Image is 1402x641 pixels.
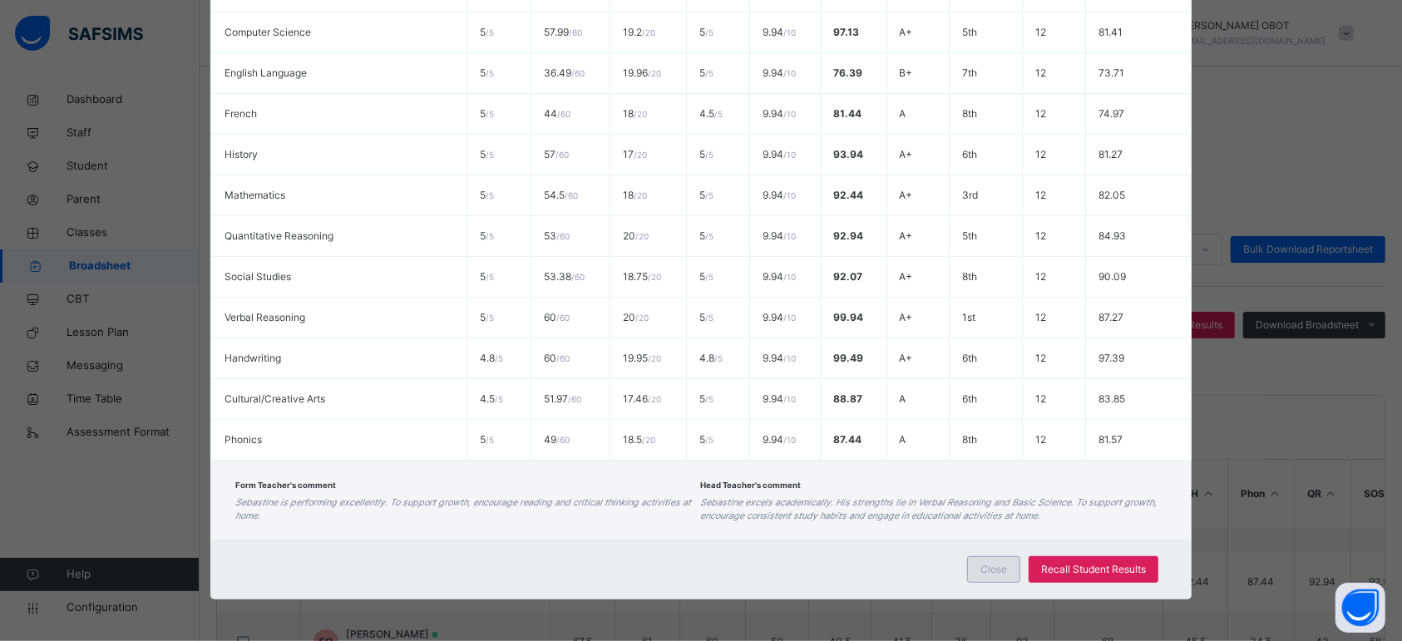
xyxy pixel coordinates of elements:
span: 8th [962,433,977,446]
span: 5 [480,148,494,160]
span: / 10 [783,272,796,282]
span: / 20 [648,353,661,363]
span: Recall Student Results [1041,562,1146,577]
span: A+ [900,189,913,201]
span: A+ [900,311,913,323]
span: A+ [900,229,913,242]
span: / 60 [571,272,585,282]
span: 84.93 [1098,229,1126,242]
span: 5 [480,433,494,446]
span: 7th [962,67,977,79]
span: 9.94 [763,189,796,201]
span: 44 [544,107,570,120]
span: 5 [699,311,713,323]
span: 5 [699,189,713,201]
span: 97.39 [1098,352,1124,364]
span: 57 [544,148,569,160]
span: 9.94 [763,26,796,38]
span: / 20 [648,394,661,404]
span: / 60 [571,68,585,78]
span: / 20 [635,313,649,323]
span: 82.05 [1098,189,1125,201]
span: 90.09 [1098,270,1126,283]
span: 12 [1035,148,1046,160]
span: 12 [1035,26,1046,38]
span: / 20 [634,150,647,160]
span: / 5 [486,190,494,200]
span: Social Studies [225,270,291,283]
span: Close [980,562,1007,577]
span: / 5 [705,272,713,282]
span: / 5 [705,313,713,323]
span: B+ [900,67,913,79]
span: 9.94 [763,352,796,364]
span: 9.94 [763,148,796,160]
span: / 10 [783,231,796,241]
span: Phonics [225,433,262,446]
span: / 60 [565,190,578,200]
span: / 10 [783,68,796,78]
span: / 5 [705,231,713,241]
span: / 20 [642,435,655,445]
span: Form Teacher's comment [235,481,336,490]
i: Sebastine is performing excellently. To support growth, encourage reading and critical thinking a... [235,497,691,521]
span: 8th [962,107,977,120]
span: 17.46 [623,392,661,405]
span: 92.94 [833,229,863,242]
span: 5 [699,26,713,38]
span: / 5 [495,394,503,404]
button: Open asap [1335,583,1385,633]
span: 9.94 [763,311,796,323]
span: / 5 [495,353,503,363]
span: 3rd [962,189,978,201]
span: / 5 [486,231,494,241]
span: 57.99 [544,26,582,38]
span: 5 [699,433,713,446]
span: / 20 [648,272,661,282]
span: / 20 [634,190,647,200]
span: Cultural/Creative Arts [225,392,325,405]
span: / 60 [556,353,570,363]
span: History [225,148,258,160]
i: Sebastine excels academically. His strengths lie in Verbal Reasoning and Basic Science. To suppor... [700,497,1157,521]
span: 5 [699,148,713,160]
span: 99.94 [833,311,863,323]
span: 6th [962,148,977,160]
span: / 10 [783,150,796,160]
span: 53.38 [544,270,585,283]
span: / 60 [556,313,570,323]
span: 5 [480,26,494,38]
span: / 20 [642,27,655,37]
span: / 5 [486,27,494,37]
span: 18.75 [623,270,661,283]
span: 1st [962,311,975,323]
span: 4.8 [480,352,503,364]
span: 5 [480,67,494,79]
span: 81.41 [1098,26,1123,38]
span: A [900,392,906,405]
span: 81.27 [1098,148,1123,160]
span: 87.44 [833,433,861,446]
span: A [900,107,906,120]
span: 74.97 [1098,107,1124,120]
span: 5th [962,229,977,242]
span: Head Teacher's comment [700,481,801,490]
span: / 20 [635,231,649,241]
span: French [225,107,257,120]
span: 19.96 [623,67,661,79]
span: 5 [480,270,494,283]
span: 18 [623,107,647,120]
span: / 5 [486,313,494,323]
span: 18.5 [623,433,655,446]
span: 51.97 [544,392,581,405]
span: / 5 [714,353,723,363]
span: 12 [1035,67,1046,79]
span: 19.2 [623,26,655,38]
span: / 5 [705,435,713,445]
span: / 10 [783,27,796,37]
span: 83.85 [1098,392,1125,405]
span: 5 [480,311,494,323]
span: 36.49 [544,67,585,79]
span: 99.49 [833,352,863,364]
span: / 60 [569,27,582,37]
